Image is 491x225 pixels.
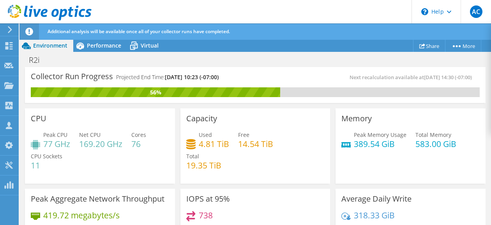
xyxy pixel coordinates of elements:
[238,140,273,148] h4: 14.54 TiB
[31,161,62,170] h4: 11
[43,140,70,148] h4: 77 GHz
[79,131,101,138] span: Net CPU
[48,28,230,35] span: Additional analysis will be available once all of your collector runs have completed.
[25,56,52,64] h1: R2i
[141,42,159,49] span: Virtual
[421,8,428,15] svg: \n
[341,195,412,203] h3: Average Daily Write
[424,74,472,81] span: [DATE] 14:30 (-07:00)
[186,152,199,160] span: Total
[131,131,146,138] span: Cores
[238,131,249,138] span: Free
[43,131,67,138] span: Peak CPU
[165,73,219,81] span: [DATE] 10:23 (-07:00)
[415,131,451,138] span: Total Memory
[186,161,221,170] h4: 19.35 TiB
[116,73,219,81] h4: Projected End Time:
[199,131,212,138] span: Used
[31,195,164,203] h3: Peak Aggregate Network Throughput
[199,211,213,220] h4: 738
[470,5,482,18] span: AC
[31,114,46,123] h3: CPU
[186,114,217,123] h3: Capacity
[199,140,229,148] h4: 4.81 TiB
[186,195,230,203] h3: IOPS at 95%
[43,211,120,220] h4: 419.72 megabytes/s
[31,88,280,97] div: 56%
[445,40,481,52] a: More
[341,114,372,123] h3: Memory
[354,140,406,148] h4: 389.54 GiB
[354,211,395,220] h4: 318.33 GiB
[79,140,122,148] h4: 169.20 GHz
[131,140,146,148] h4: 76
[413,40,445,52] a: Share
[415,140,456,148] h4: 583.00 GiB
[354,131,406,138] span: Peak Memory Usage
[33,42,67,49] span: Environment
[31,152,62,160] span: CPU Sockets
[350,74,476,81] span: Next recalculation available at
[87,42,121,49] span: Performance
